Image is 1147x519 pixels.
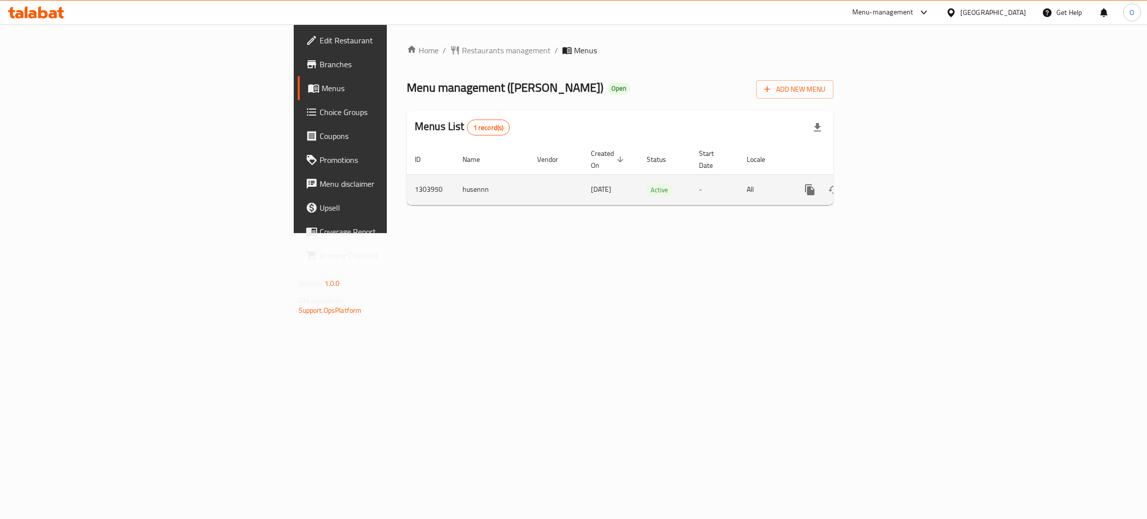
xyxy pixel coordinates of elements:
[320,202,477,214] span: Upsell
[591,147,627,171] span: Created On
[320,106,477,118] span: Choice Groups
[805,116,829,139] div: Export file
[320,58,477,70] span: Branches
[298,220,485,244] a: Coverage Report
[790,144,902,175] th: Actions
[407,44,833,56] nav: breadcrumb
[298,52,485,76] a: Branches
[574,44,597,56] span: Menus
[747,153,778,165] span: Locale
[852,6,914,18] div: Menu-management
[298,172,485,196] a: Menu disclaimer
[299,277,323,290] span: Version:
[298,124,485,148] a: Coupons
[299,294,344,307] span: Get support on:
[298,76,485,100] a: Menus
[407,144,902,205] table: enhanced table
[462,153,493,165] span: Name
[822,178,846,202] button: Change Status
[691,174,739,205] td: -
[467,120,510,135] div: Total records count
[607,83,630,95] div: Open
[325,277,340,290] span: 1.0.0
[298,148,485,172] a: Promotions
[450,44,551,56] a: Restaurants management
[647,184,672,196] span: Active
[320,154,477,166] span: Promotions
[455,174,529,205] td: husennn
[320,226,477,238] span: Coverage Report
[320,130,477,142] span: Coupons
[407,76,603,99] span: Menu management ( [PERSON_NAME] )
[739,174,790,205] td: All
[607,84,630,93] span: Open
[415,153,434,165] span: ID
[462,44,551,56] span: Restaurants management
[467,123,510,132] span: 1 record(s)
[1130,7,1134,18] span: O
[320,250,477,261] span: Grocery Checklist
[798,178,822,202] button: more
[537,153,571,165] span: Vendor
[555,44,558,56] li: /
[299,304,362,317] a: Support.OpsPlatform
[756,80,833,99] button: Add New Menu
[320,178,477,190] span: Menu disclaimer
[322,82,477,94] span: Menus
[298,244,485,267] a: Grocery Checklist
[298,100,485,124] a: Choice Groups
[591,183,611,196] span: [DATE]
[960,7,1026,18] div: [GEOGRAPHIC_DATA]
[298,28,485,52] a: Edit Restaurant
[320,34,477,46] span: Edit Restaurant
[647,153,679,165] span: Status
[764,83,825,96] span: Add New Menu
[415,119,510,135] h2: Menus List
[699,147,727,171] span: Start Date
[298,196,485,220] a: Upsell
